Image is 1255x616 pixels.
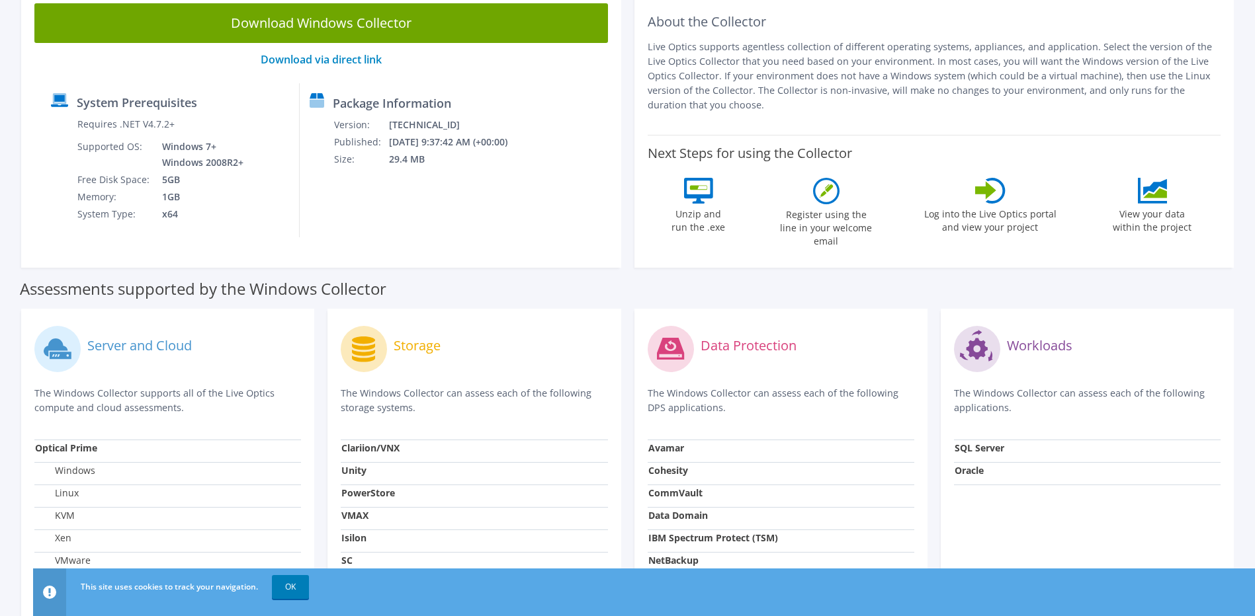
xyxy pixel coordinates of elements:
label: Server and Cloud [87,339,192,352]
strong: SC [341,554,353,566]
strong: NetBackup [648,554,699,566]
p: The Windows Collector supports all of the Live Optics compute and cloud assessments. [34,386,301,415]
td: Supported OS: [77,138,152,171]
td: [TECHNICAL_ID] [388,116,525,134]
td: System Type: [77,206,152,223]
td: Size: [333,151,388,168]
a: Download via direct link [261,52,382,67]
strong: Avamar [648,442,684,454]
td: Memory: [77,188,152,206]
label: Linux [35,486,79,500]
td: 29.4 MB [388,151,525,168]
strong: Unity [341,464,367,477]
td: x64 [152,206,246,223]
strong: Optical Prime [35,442,97,454]
label: Package Information [333,96,451,110]
strong: SQL Server [955,442,1004,454]
label: Next Steps for using the Collector [648,145,852,161]
label: Storage [394,339,441,352]
label: KVM [35,509,75,522]
td: [DATE] 9:37:42 AM (+00:00) [388,134,525,151]
a: OK [272,575,309,599]
a: Download Windows Collector [34,3,608,43]
p: Live Optics supports agentless collection of different operating systems, appliances, and applica... [648,40,1221,112]
strong: CommVault [648,486,703,499]
p: The Windows Collector can assess each of the following applications. [954,386,1221,415]
p: The Windows Collector can assess each of the following storage systems. [341,386,607,415]
span: This site uses cookies to track your navigation. [81,581,258,592]
label: System Prerequisites [77,96,197,109]
label: Assessments supported by the Windows Collector [20,282,386,295]
td: Published: [333,134,388,151]
p: The Windows Collector can assess each of the following DPS applications. [648,386,914,415]
label: Workloads [1007,339,1072,352]
strong: Data Domain [648,509,708,521]
label: Xen [35,531,71,545]
strong: IBM Spectrum Protect (TSM) [648,531,778,544]
label: Unzip and run the .exe [668,204,729,234]
td: 1GB [152,188,246,206]
strong: Clariion/VNX [341,442,400,454]
label: Data Protection [701,339,797,352]
h2: About the Collector [648,14,1221,30]
td: Version: [333,116,388,134]
strong: Isilon [341,531,367,544]
label: Register using the line in your welcome email [777,204,876,248]
label: VMware [35,554,91,567]
label: Log into the Live Optics portal and view your project [924,204,1057,234]
td: Windows 7+ Windows 2008R2+ [152,138,246,171]
strong: PowerStore [341,486,395,499]
strong: Cohesity [648,464,688,477]
td: Free Disk Space: [77,171,152,188]
td: 5GB [152,171,246,188]
strong: VMAX [341,509,368,521]
label: View your data within the project [1105,204,1200,234]
strong: Oracle [955,464,984,477]
label: Requires .NET V4.7.2+ [77,118,175,131]
label: Windows [35,464,95,477]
